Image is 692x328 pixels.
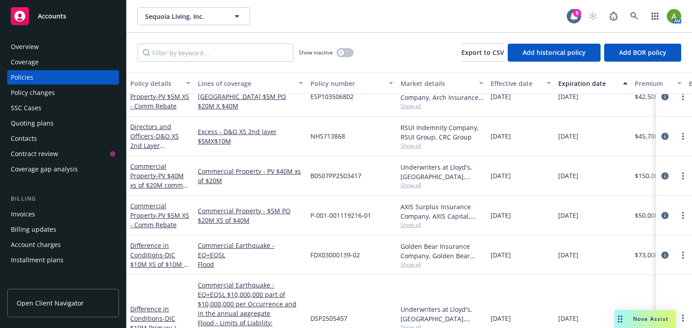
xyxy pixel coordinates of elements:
[7,162,119,176] a: Coverage gap analysis
[401,142,483,149] span: Show all
[678,210,688,221] a: more
[11,238,61,252] div: Account charges
[11,207,35,221] div: Invoices
[11,253,64,267] div: Installment plans
[633,315,669,323] span: Nova Assist
[7,55,119,69] a: Coverage
[7,131,119,146] a: Contacts
[401,221,483,229] span: Show all
[558,314,578,323] span: [DATE]
[130,162,184,199] a: Commercial Property
[678,171,688,181] a: more
[7,147,119,161] a: Contract review
[11,85,55,100] div: Policy changes
[491,211,511,220] span: [DATE]
[491,92,511,101] span: [DATE]
[646,7,664,25] a: Switch app
[130,122,179,169] a: Directors and Officers
[11,40,39,54] div: Overview
[401,102,483,110] span: Show all
[584,7,602,25] a: Start snowing
[678,131,688,142] a: more
[11,70,33,85] div: Policies
[604,44,681,62] button: Add BOR policy
[401,79,473,88] div: Market details
[198,280,303,318] a: Commercial Earthquake - EQ+EQSL $10,000,000 part of $10,000,000 per Occurrence and in the annual ...
[7,70,119,85] a: Policies
[198,206,303,225] a: Commercial Property - $5M PO $20M XS of $40M
[401,305,483,324] div: Underwriters at Lloyd's, [GEOGRAPHIC_DATA], [PERSON_NAME] of London, CRC Group
[7,253,119,267] a: Installment plans
[660,171,670,181] a: circleInformation
[401,261,483,268] span: Show all
[38,13,66,20] span: Accounts
[635,92,667,101] span: $42,500.00
[635,79,672,88] div: Premium
[558,171,578,180] span: [DATE]
[127,72,194,94] button: Policy details
[130,211,189,229] span: - PV $5M XS - Comm Rebate
[461,44,504,62] button: Export to CSV
[558,211,578,220] span: [DATE]
[310,79,383,88] div: Policy number
[198,82,303,111] a: Commercial Property - [GEOGRAPHIC_DATA] $5M PO $20M X $40M
[667,9,681,23] img: photo
[194,72,307,94] button: Lines of coverage
[635,171,671,180] span: $150,000.00
[635,250,667,260] span: $73,000.00
[198,79,293,88] div: Lines of coverage
[7,116,119,130] a: Quoting plans
[198,241,303,260] a: Commercial Earthquake - EQ+EQSL
[615,310,626,328] div: Drag to move
[7,85,119,100] a: Policy changes
[137,7,250,25] button: Sequoia Living, Inc.
[491,171,511,180] span: [DATE]
[523,48,586,57] span: Add historical policy
[7,194,119,203] div: Billing
[401,123,483,142] div: RSUI Indemnity Company, RSUI Group, CRC Group
[397,72,487,94] button: Market details
[130,241,186,278] a: Difference in Conditions
[11,162,78,176] div: Coverage gap analysis
[678,250,688,261] a: more
[130,202,189,229] a: Commercial Property
[7,238,119,252] a: Account charges
[145,12,223,21] span: Sequoia Living, Inc.
[137,44,293,62] input: Filter by keyword...
[555,72,631,94] button: Expiration date
[7,4,119,29] a: Accounts
[678,313,688,324] a: more
[11,222,56,237] div: Billing updates
[198,166,303,185] a: Commercial Property - PV $40M xs of $20M
[401,202,483,221] div: AXIS Surplus Insurance Company, AXIS Capital, CRC Group
[491,79,541,88] div: Effective date
[307,72,397,94] button: Policy number
[491,131,511,141] span: [DATE]
[130,79,181,88] div: Policy details
[310,211,371,220] span: P-001-001119216-01
[7,40,119,54] a: Overview
[11,131,37,146] div: Contacts
[11,101,41,115] div: SSC Cases
[558,92,578,101] span: [DATE]
[660,131,670,142] a: circleInformation
[310,250,360,260] span: FDX03000139-02
[615,310,676,328] button: Nova Assist
[619,48,666,57] span: Add BOR policy
[461,48,504,57] span: Export to CSV
[310,92,354,101] span: ESP103506802
[7,207,119,221] a: Invoices
[635,131,667,141] span: $45,780.00
[401,242,483,261] div: Golden Bear Insurance Company, Golden Bear Insurance Company, CRC Group
[558,79,618,88] div: Expiration date
[130,83,189,110] a: Commercial Property
[508,44,601,62] button: Add historical policy
[130,132,179,169] span: - D&O XS 2nd Layer $5MX$10M; $0 comm
[11,147,58,161] div: Contract review
[558,250,578,260] span: [DATE]
[11,116,54,130] div: Quoting plans
[401,181,483,189] span: Show all
[635,211,667,220] span: $50,000.00
[573,9,581,17] div: 8
[7,101,119,115] a: SSC Cases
